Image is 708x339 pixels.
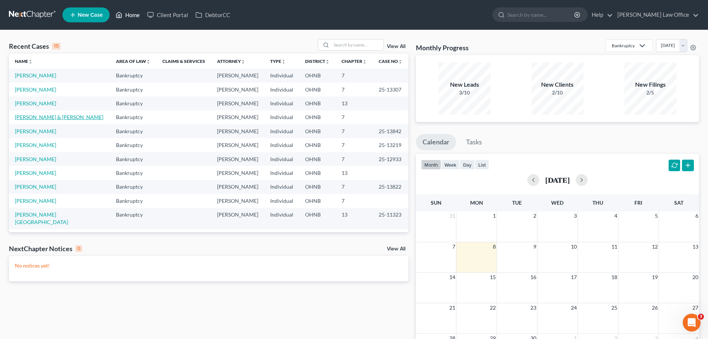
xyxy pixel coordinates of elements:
[110,96,156,110] td: Bankruptcy
[336,180,373,194] td: 7
[570,242,578,251] span: 10
[9,42,61,51] div: Recent Cases
[492,211,497,220] span: 1
[651,242,659,251] span: 12
[373,208,408,229] td: 25-11323
[299,96,336,110] td: OHNB
[452,242,456,251] span: 7
[507,8,575,22] input: Search by name...
[387,246,405,252] a: View All
[299,68,336,82] td: OHNB
[439,89,491,96] div: 3/10
[441,160,460,170] button: week
[336,138,373,152] td: 7
[651,273,659,282] span: 19
[299,124,336,138] td: OHNB
[110,166,156,180] td: Bankruptcy
[336,68,373,82] td: 7
[211,166,264,180] td: [PERSON_NAME]
[614,211,618,220] span: 4
[264,208,299,229] td: Individual
[475,160,489,170] button: list
[421,160,441,170] button: month
[336,111,373,124] td: 7
[533,242,537,251] span: 9
[264,68,299,82] td: Individual
[460,160,475,170] button: day
[336,194,373,208] td: 7
[15,86,56,93] a: [PERSON_NAME]
[264,180,299,194] td: Individual
[15,72,56,79] a: [PERSON_NAME]
[110,68,156,82] td: Bankruptcy
[28,60,33,64] i: unfold_more
[336,83,373,96] td: 7
[683,314,701,332] iframe: Intercom live chat
[15,211,68,225] a: [PERSON_NAME][GEOGRAPHIC_DATA]
[264,124,299,138] td: Individual
[110,180,156,194] td: Bankruptcy
[336,208,373,229] td: 13
[264,83,299,96] td: Individual
[336,166,373,180] td: 13
[299,180,336,194] td: OHNB
[264,96,299,110] td: Individual
[570,303,578,312] span: 24
[373,152,408,166] td: 25-12933
[588,8,613,22] a: Help
[264,229,299,243] td: Individual
[264,166,299,180] td: Individual
[116,58,151,64] a: Area of Lawunfold_more
[299,194,336,208] td: OHNB
[612,42,635,49] div: Bankruptcy
[492,242,497,251] span: 8
[325,60,330,64] i: unfold_more
[545,176,570,184] h2: [DATE]
[336,229,373,243] td: 7
[15,262,403,269] p: No notices yet!
[530,273,537,282] span: 16
[156,54,211,68] th: Claims & Services
[614,8,699,22] a: [PERSON_NAME] Law Office
[192,8,234,22] a: DebtorCC
[211,111,264,124] td: [PERSON_NAME]
[379,58,403,64] a: Case Nounfold_more
[299,138,336,152] td: OHNB
[431,199,442,206] span: Sun
[373,124,408,138] td: 25-13842
[611,303,618,312] span: 25
[373,83,408,96] td: 25-13307
[624,80,676,89] div: New Filings
[15,100,56,106] a: [PERSON_NAME]
[416,43,469,52] h3: Monthly Progress
[110,229,156,243] td: Bankruptcy
[570,273,578,282] span: 17
[373,180,408,194] td: 25-13822
[336,124,373,138] td: 7
[264,111,299,124] td: Individual
[398,60,403,64] i: unfold_more
[110,124,156,138] td: Bankruptcy
[299,152,336,166] td: OHNB
[611,273,618,282] span: 18
[459,134,489,150] a: Tasks
[692,273,699,282] span: 20
[342,58,367,64] a: Chapterunfold_more
[449,303,456,312] span: 21
[551,199,563,206] span: Wed
[9,244,82,253] div: NextChapter Notices
[264,152,299,166] td: Individual
[110,152,156,166] td: Bankruptcy
[211,124,264,138] td: [PERSON_NAME]
[299,166,336,180] td: OHNB
[470,199,483,206] span: Mon
[674,199,683,206] span: Sat
[299,83,336,96] td: OHNB
[52,43,61,49] div: 15
[110,138,156,152] td: Bankruptcy
[695,211,699,220] span: 6
[332,39,384,50] input: Search by name...
[217,58,245,64] a: Attorneyunfold_more
[531,80,583,89] div: New Clients
[299,111,336,124] td: OHNB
